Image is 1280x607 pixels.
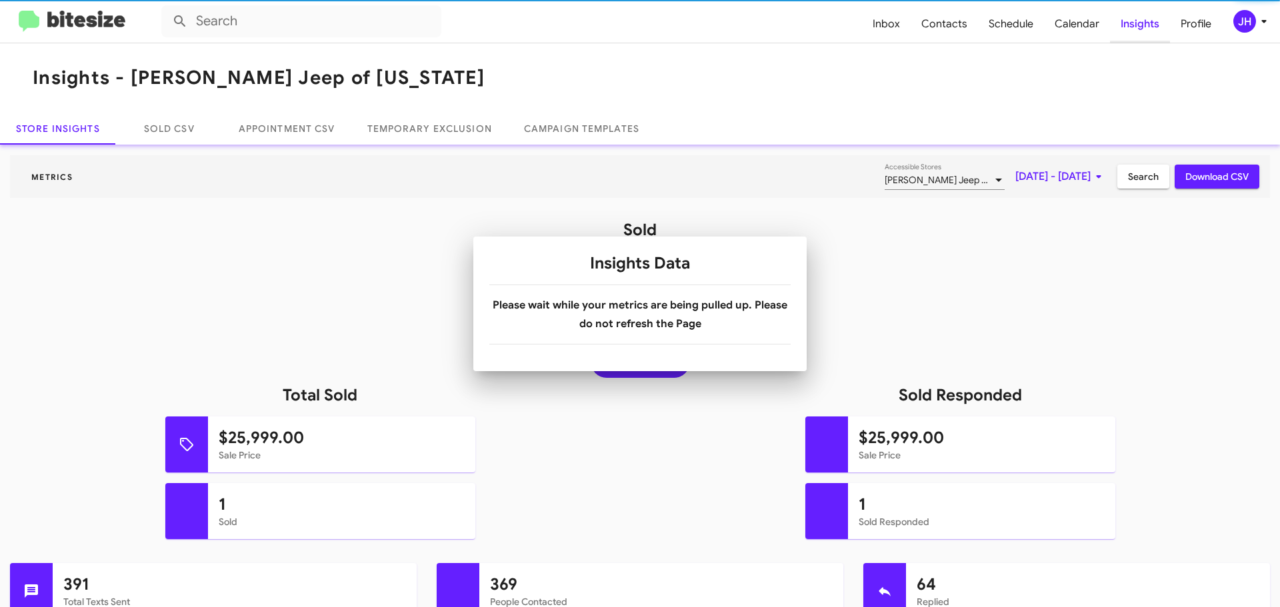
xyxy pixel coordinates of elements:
[917,574,1259,595] h1: 64
[859,448,1105,462] mat-card-subtitle: Sale Price
[1128,165,1159,189] span: Search
[1170,5,1222,43] span: Profile
[351,113,508,145] a: Temporary Exclusion
[493,299,787,330] b: Please wait while your metrics are being pulled up. Please do not refresh the Page
[911,5,978,43] span: Contacts
[640,384,1280,406] h1: Sold Responded
[1110,5,1170,43] span: Insights
[219,494,465,515] h1: 1
[219,448,465,462] mat-card-subtitle: Sale Price
[1233,10,1256,33] div: JH
[219,515,465,528] mat-card-subtitle: Sold
[1044,5,1110,43] span: Calendar
[223,113,351,145] a: Appointment CSV
[862,5,911,43] span: Inbox
[116,113,223,145] a: Sold CSV
[161,5,441,37] input: Search
[1015,165,1107,189] span: [DATE] - [DATE]
[219,427,465,448] h1: $25,999.00
[885,174,1038,186] span: [PERSON_NAME] Jeep of [US_STATE]
[859,515,1105,528] mat-card-subtitle: Sold Responded
[489,253,791,274] h1: Insights Data
[1185,165,1249,189] span: Download CSV
[63,574,406,595] h1: 391
[859,494,1105,515] h1: 1
[21,172,83,182] span: Metrics
[490,574,833,595] h1: 369
[859,427,1105,448] h1: $25,999.00
[508,113,655,145] a: Campaign Templates
[33,67,485,89] h1: Insights - [PERSON_NAME] Jeep of [US_STATE]
[978,5,1044,43] span: Schedule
